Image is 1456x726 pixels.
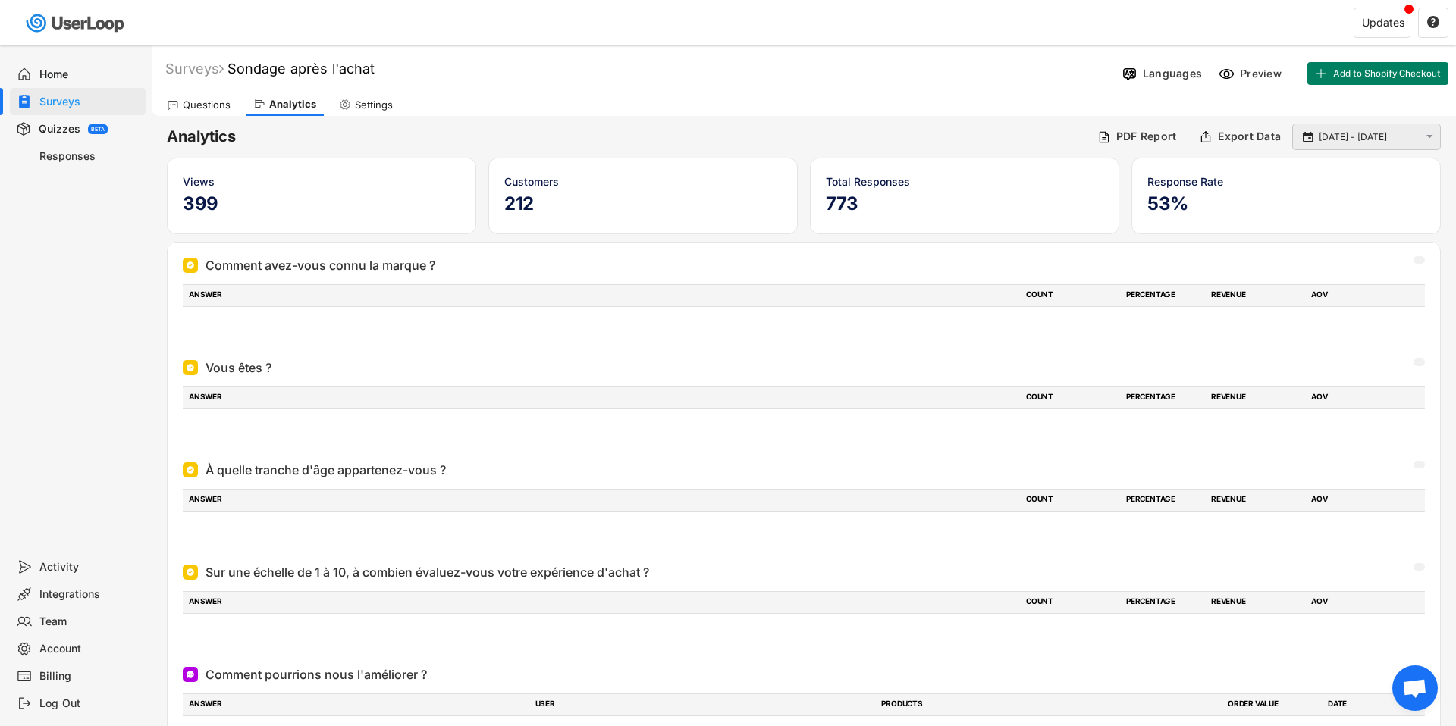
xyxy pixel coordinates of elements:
[1126,289,1202,302] div: PERCENTAGE
[1328,698,1419,712] div: DATE
[1362,17,1404,28] div: Updates
[1333,69,1441,78] span: Add to Shopify Checkout
[1211,596,1302,609] div: REVENUE
[1211,391,1302,405] div: REVENUE
[1303,130,1313,143] text: 
[1423,130,1436,143] button: 
[39,95,140,109] div: Surveys
[206,665,427,684] div: Comment pourrions nous l'améliorer ?
[186,261,195,270] img: Single Select
[881,698,1219,712] div: PRODUCTS
[167,127,1086,147] h6: Analytics
[1026,391,1117,405] div: COUNT
[1426,16,1440,30] button: 
[1026,596,1117,609] div: COUNT
[39,122,80,136] div: Quizzes
[183,174,460,189] div: Views
[1392,665,1438,711] div: Ouvrir le chat
[826,192,1103,215] h5: 773
[504,174,782,189] div: Customers
[1211,289,1302,302] div: REVENUE
[39,696,140,711] div: Log Out
[1211,493,1302,507] div: REVENUE
[39,149,140,164] div: Responses
[269,98,316,111] div: Analytics
[1311,289,1402,302] div: AOV
[189,289,1017,302] div: ANSWER
[186,568,195,577] img: Single Select
[39,560,140,574] div: Activity
[1319,130,1419,145] input: Select Date Range
[206,563,649,581] div: Sur une échelle de 1 à 10, à combien évaluez-vous votre expérience d'achat ?
[1218,130,1281,143] div: Export Data
[206,358,271,377] div: Vous êtes ?
[535,698,873,712] div: USER
[1311,596,1402,609] div: AOV
[1240,67,1285,80] div: Preview
[1426,130,1433,143] text: 
[1427,15,1439,29] text: 
[186,363,195,372] img: Single Select
[1143,67,1202,80] div: Languages
[39,67,140,82] div: Home
[206,256,435,274] div: Comment avez-vous connu la marque ?
[1122,66,1137,82] img: Language%20Icon.svg
[39,669,140,684] div: Billing
[1147,174,1425,189] div: Response Rate
[183,192,460,215] h5: 399
[1228,698,1319,712] div: ORDER VALUE
[183,99,231,111] div: Questions
[206,461,446,479] div: À quelle tranche d'âge appartenez-vous ?
[826,174,1103,189] div: Total Responses
[1126,493,1202,507] div: PERCENTAGE
[39,642,140,656] div: Account
[1116,130,1177,143] div: PDF Report
[39,587,140,602] div: Integrations
[1126,391,1202,405] div: PERCENTAGE
[1147,192,1425,215] h5: 53%
[1307,62,1448,85] button: Add to Shopify Checkout
[1026,493,1117,507] div: COUNT
[186,670,195,679] img: Open Ended
[189,596,1017,609] div: ANSWER
[186,465,195,474] img: Single Select
[227,61,375,77] font: Sondage après l'achat
[355,99,393,111] div: Settings
[165,60,224,77] div: Surveys
[189,493,1017,507] div: ANSWER
[23,8,130,39] img: userloop-logo-01.svg
[39,615,140,629] div: Team
[1126,596,1202,609] div: PERCENTAGE
[504,192,782,215] h5: 212
[1026,289,1117,302] div: COUNT
[189,698,526,712] div: ANSWER
[189,391,1017,405] div: ANSWER
[1311,391,1402,405] div: AOV
[1301,130,1315,144] button: 
[1311,493,1402,507] div: AOV
[91,127,105,132] div: BETA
